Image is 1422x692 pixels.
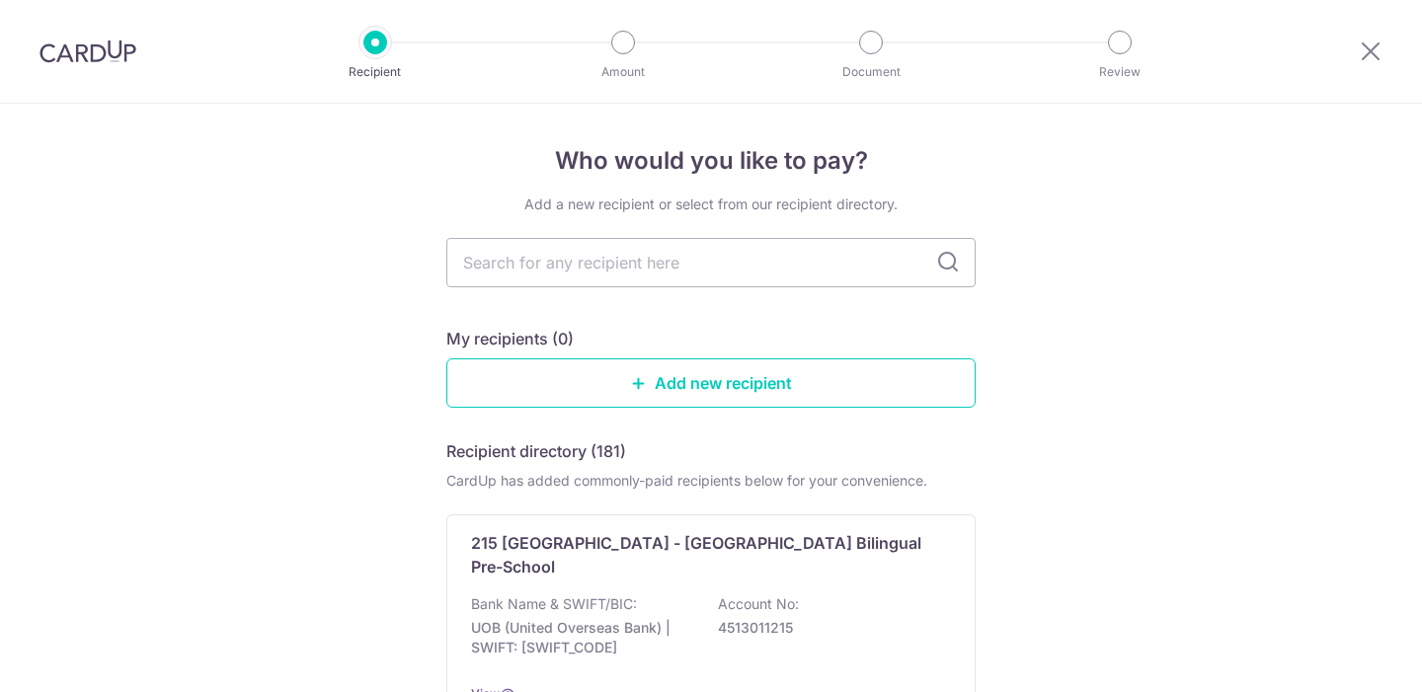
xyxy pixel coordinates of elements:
p: 4513011215 [718,618,939,638]
p: 215 [GEOGRAPHIC_DATA] - [GEOGRAPHIC_DATA] Bilingual Pre-School [471,531,927,578]
h5: Recipient directory (181) [446,439,626,463]
p: Review [1047,62,1193,82]
p: Recipient [302,62,448,82]
p: Amount [550,62,696,82]
img: CardUp [39,39,136,63]
div: Add a new recipient or select from our recipient directory. [446,194,976,214]
h4: Who would you like to pay? [446,143,976,179]
p: Document [798,62,944,82]
h5: My recipients (0) [446,327,574,350]
p: Bank Name & SWIFT/BIC: [471,594,637,614]
a: Add new recipient [446,358,976,408]
p: Account No: [718,594,799,614]
div: CardUp has added commonly-paid recipients below for your convenience. [446,471,976,491]
p: UOB (United Overseas Bank) | SWIFT: [SWIFT_CODE] [471,618,692,657]
input: Search for any recipient here [446,238,976,287]
iframe: Opens a widget where you can find more information [1295,633,1402,682]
